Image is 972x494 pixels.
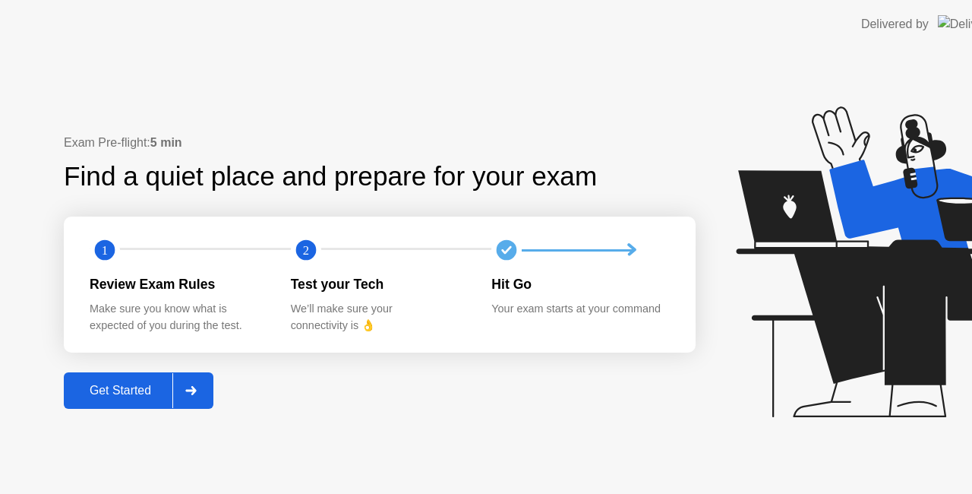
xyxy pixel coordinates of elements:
[291,301,468,334] div: We’ll make sure your connectivity is 👌
[150,136,182,149] b: 5 min
[491,301,668,318] div: Your exam starts at your command
[90,274,267,294] div: Review Exam Rules
[68,384,172,397] div: Get Started
[303,243,309,258] text: 2
[291,274,468,294] div: Test your Tech
[861,15,929,33] div: Delivered by
[90,301,267,334] div: Make sure you know what is expected of you during the test.
[64,157,599,197] div: Find a quiet place and prepare for your exam
[64,134,696,152] div: Exam Pre-flight:
[102,243,108,258] text: 1
[491,274,668,294] div: Hit Go
[64,372,213,409] button: Get Started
